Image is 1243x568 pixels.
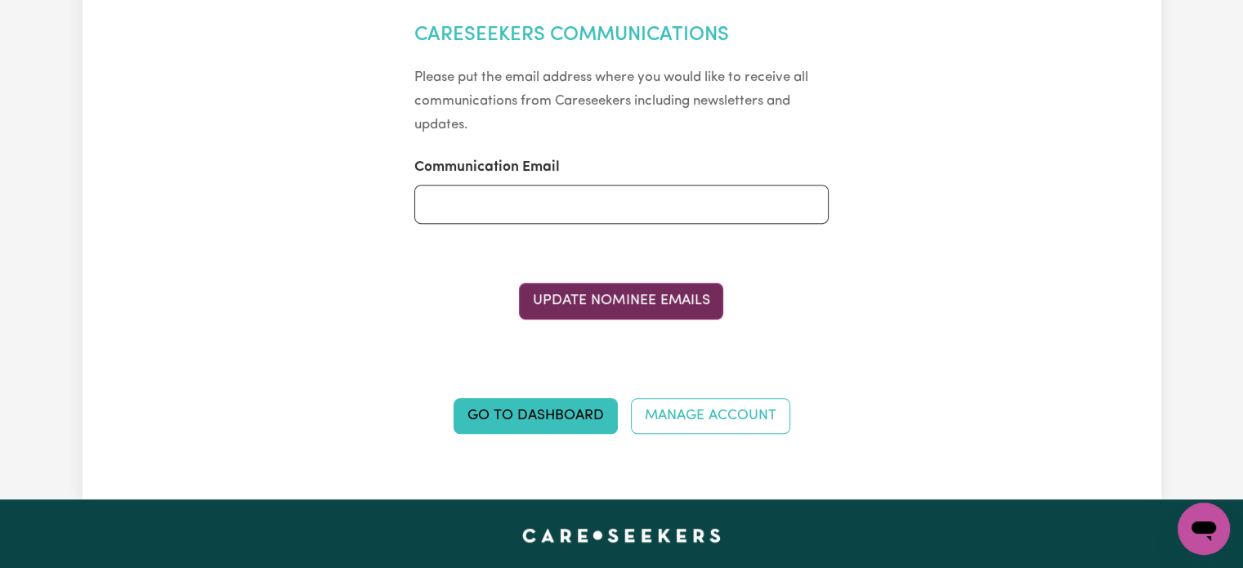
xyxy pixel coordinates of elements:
label: Communication Email [414,157,560,178]
a: Manage Account [631,398,790,434]
small: Please put the email address where you would like to receive all communications from Careseekers ... [414,70,808,132]
a: Go to Dashboard [454,398,618,434]
a: Careseekers home page [522,529,721,542]
iframe: Button to launch messaging window [1178,503,1230,555]
h2: Careseekers Communications [414,24,829,47]
button: Update Nominee Emails [519,283,723,319]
